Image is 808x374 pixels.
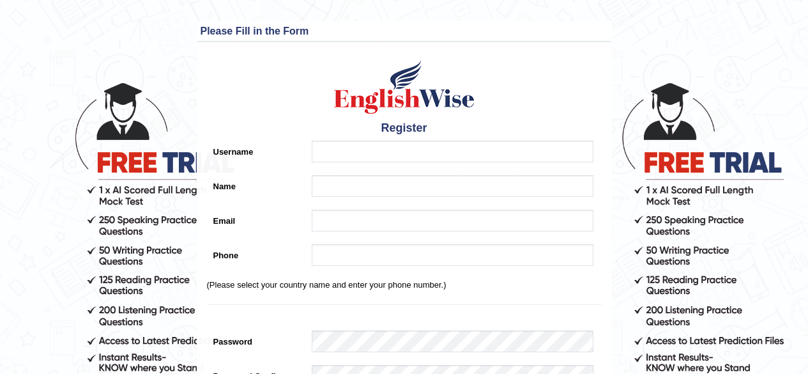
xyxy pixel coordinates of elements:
[207,141,306,158] label: Username
[207,331,306,348] label: Password
[332,58,477,116] img: Logo of English Wise create a new account for intelligent practice with AI
[201,26,608,37] h3: Please Fill in the Form
[207,244,306,261] label: Phone
[207,122,602,135] h4: Register
[207,175,306,192] label: Name
[207,279,602,291] p: (Please select your country name and enter your phone number.)
[207,210,306,227] label: Email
